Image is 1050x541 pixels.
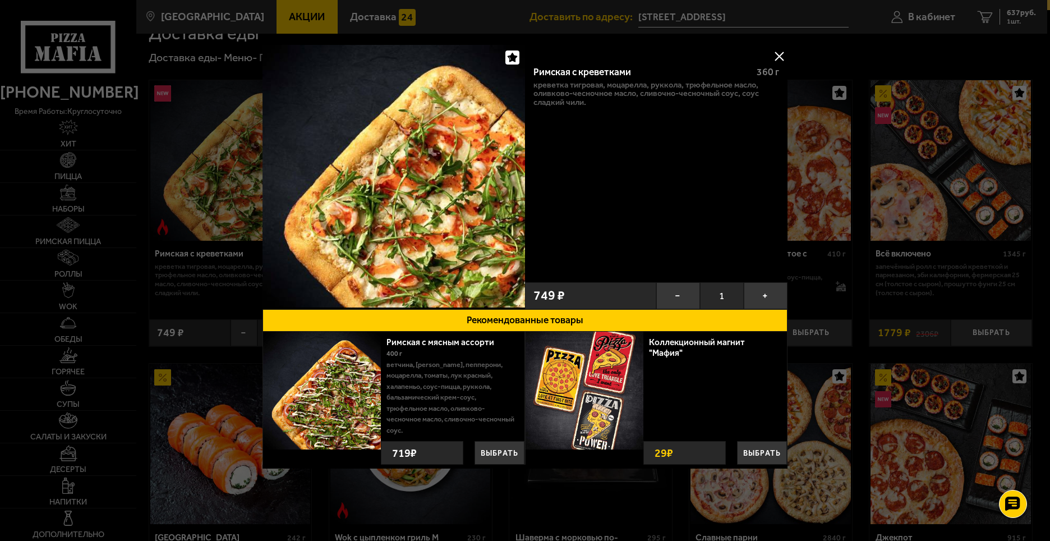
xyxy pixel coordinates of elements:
strong: 719 ₽ [389,442,420,464]
p: креветка тигровая, моцарелла, руккола, трюфельное масло, оливково-чесночное масло, сливочно-чесно... [533,81,780,107]
button: Выбрать [475,441,524,465]
button: + [744,282,787,309]
span: 360 г [757,66,779,77]
a: Римская с мясным ассорти [386,337,505,347]
span: 749 ₽ [533,289,565,302]
img: Римская с креветками [262,45,525,308]
div: Римская с креветками [533,66,748,78]
p: ветчина, [PERSON_NAME], пепперони, моцарелла, томаты, лук красный, халапеньо, соус-пицца, руккола... [386,359,516,436]
button: − [656,282,700,309]
a: Римская с креветками [262,45,525,309]
strong: 29 ₽ [652,442,676,464]
button: Рекомендованные товары [262,309,787,332]
span: 1 [700,282,744,309]
a: Коллекционный магнит "Мафия" [649,337,745,358]
span: 400 г [386,350,402,357]
button: Выбрать [737,441,787,465]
